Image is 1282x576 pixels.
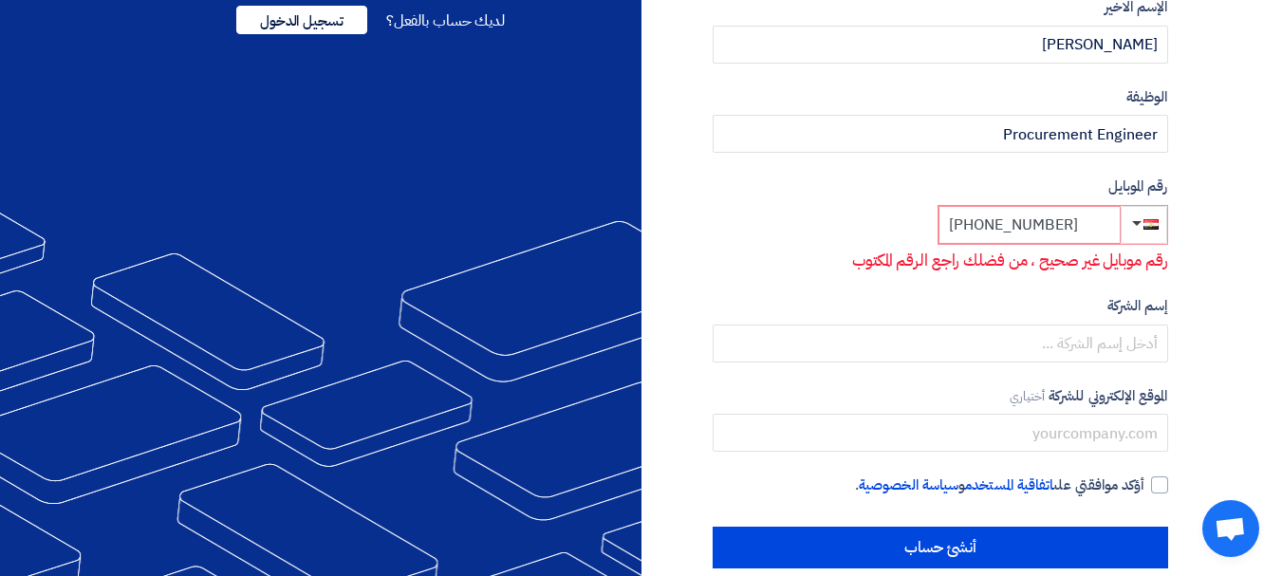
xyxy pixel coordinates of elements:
span: أختياري [1010,387,1046,405]
a: تسجيل الدخول [236,9,367,32]
a: سياسة الخصوصية [859,474,958,495]
label: رقم الموبايل [713,176,1168,197]
label: الموقع الإلكتروني للشركة [713,385,1168,407]
span: أؤكد موافقتي على و . [855,474,1144,496]
label: الوظيفة [713,86,1168,108]
input: أدخل رقم الموبايل ... [938,206,1121,244]
span: لديك حساب بالفعل؟ [386,9,505,32]
div: Open chat [1202,500,1259,557]
input: yourcompany.com [713,414,1168,452]
a: اتفاقية المستخدم [965,474,1053,495]
p: رقم موبايل غير صحيح ، من فضلك راجع الرقم المكتوب [714,249,1168,273]
input: أدخل الوظيفة ... [713,115,1168,153]
input: أدخل الإسم الاخير ... [713,26,1168,64]
input: أدخل إسم الشركة ... [713,325,1168,362]
span: تسجيل الدخول [236,6,367,34]
label: إسم الشركة [713,295,1168,317]
input: أنشئ حساب [713,527,1168,568]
